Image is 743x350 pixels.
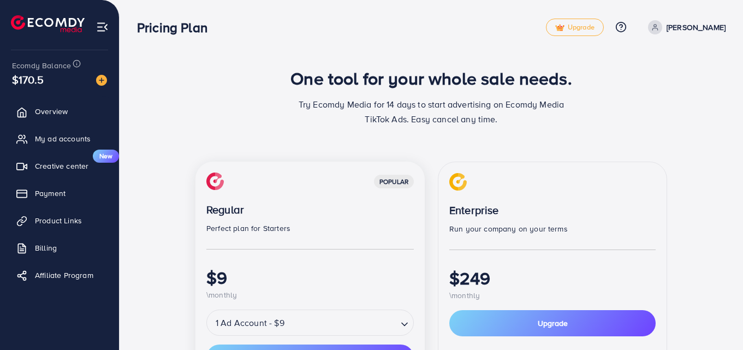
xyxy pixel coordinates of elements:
[8,128,111,150] a: My ad accounts
[374,175,414,188] div: popular
[137,20,216,35] h3: Pricing Plan
[290,68,572,88] h1: One tool for your whole sale needs.
[295,97,568,127] p: Try Ecomdy Media for 14 days to start advertising on Ecomdy Media TikTok Ads. Easy cancel any time.
[206,289,237,300] span: \monthly
[555,24,564,32] img: tick
[8,237,111,259] a: Billing
[206,173,224,190] img: img
[8,210,111,232] a: Product Links
[206,310,414,336] div: Search for option
[667,21,726,34] p: [PERSON_NAME]
[35,106,68,117] span: Overview
[555,23,595,32] span: Upgrade
[644,20,726,34] a: [PERSON_NAME]
[35,188,66,199] span: Payment
[449,173,467,191] img: img
[35,161,88,171] span: Creative center
[697,301,735,342] iframe: Chat
[288,313,396,333] input: Search for option
[35,215,82,226] span: Product Links
[449,268,656,288] h1: $249
[8,182,111,204] a: Payment
[11,15,85,32] img: logo
[449,222,656,235] p: Run your company on your terms
[93,150,119,163] span: New
[96,75,107,86] img: image
[12,72,44,87] span: $170.5
[538,318,568,329] span: Upgrade
[546,19,604,36] a: tickUpgrade
[213,313,287,333] span: 1 Ad Account - $9
[35,242,57,253] span: Billing
[449,290,480,301] span: \monthly
[35,133,91,144] span: My ad accounts
[35,270,93,281] span: Affiliate Program
[449,310,656,336] button: Upgrade
[8,155,111,177] a: Creative centerNew
[8,100,111,122] a: Overview
[206,222,414,235] p: Perfect plan for Starters
[96,21,109,33] img: menu
[8,264,111,286] a: Affiliate Program
[206,267,414,288] h1: $9
[206,203,414,216] p: Regular
[449,204,656,217] p: Enterprise
[12,60,71,71] span: Ecomdy Balance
